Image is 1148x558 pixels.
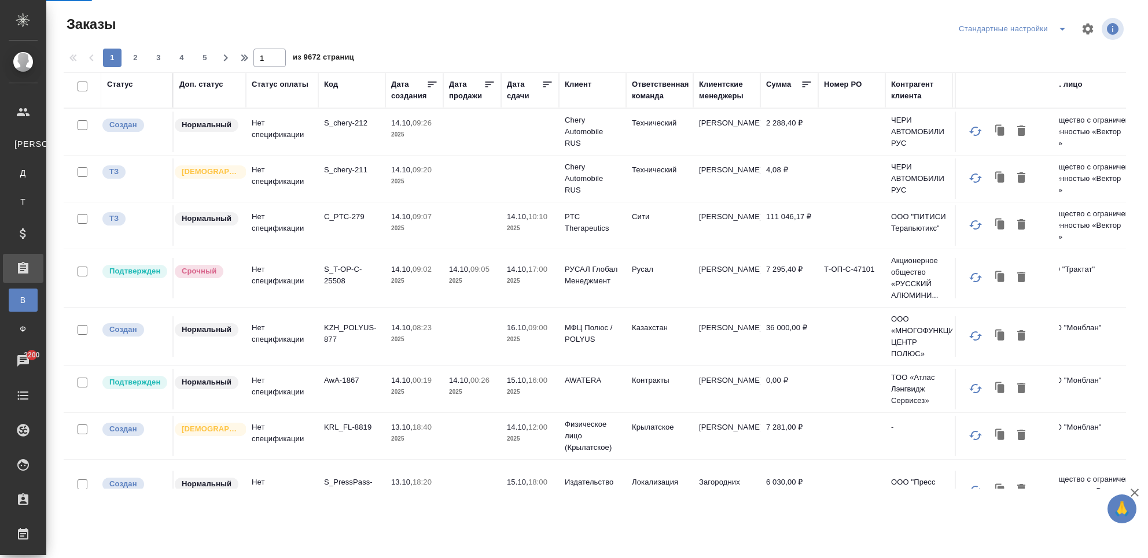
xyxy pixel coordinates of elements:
[507,423,528,431] p: 14.10,
[182,324,231,335] p: Нормальный
[952,112,1020,152] td: Блазнина Дина
[760,112,818,152] td: 2 288,40 ₽
[324,422,380,433] p: KRL_FL-8819
[246,205,318,246] td: Нет спецификации
[818,258,885,298] td: Т-ОП-С-47101
[760,316,818,357] td: 36 000,00 ₽
[528,423,547,431] p: 12:00
[14,196,32,208] span: Т
[101,476,167,492] div: Выставляется автоматически при создании заказа
[565,375,620,386] p: AWATERA
[507,334,553,345] p: 2025
[989,120,1011,142] button: Клонировать
[626,112,693,152] td: Технический
[413,376,432,385] p: 00:19
[391,386,437,398] p: 2025
[174,375,240,390] div: Статус по умолчанию для стандартных заказов
[1011,378,1031,400] button: Удалить
[14,323,32,335] span: Ф
[391,119,413,127] p: 14.10,
[1011,167,1031,189] button: Удалить
[507,223,553,234] p: 2025
[1107,494,1136,523] button: 🙏
[891,422,947,433] p: -
[246,112,318,152] td: Нет спецификации
[528,376,547,385] p: 16:00
[1011,214,1031,236] button: Удалить
[14,138,32,150] span: [PERSON_NAME]
[101,117,167,133] div: Выставляется автоматически при создании заказа
[760,369,818,409] td: 0,00 ₽
[174,164,240,180] div: Выставляется автоматически для первых 3 заказов нового контактного лица. Особое внимание
[101,164,167,180] div: Выставляет КМ при отправке заказа на расчет верстке (для тикета) или для уточнения сроков на прои...
[760,416,818,456] td: 7 281,00 ₽
[507,323,528,332] p: 16.10,
[101,211,167,227] div: Выставляет КМ при отправке заказа на расчет верстке (для тикета) или для уточнения сроков на прои...
[109,213,119,224] p: ТЗ
[182,376,231,388] p: Нормальный
[3,346,43,375] a: 2200
[109,324,137,335] p: Создан
[413,265,432,274] p: 09:02
[528,212,547,221] p: 10:10
[449,79,484,102] div: Дата продажи
[174,476,240,492] div: Статус по умолчанию для стандартных заказов
[182,423,240,435] p: [DEMOGRAPHIC_DATA]
[246,258,318,298] td: Нет спецификации
[324,164,380,176] p: S_chery-211
[252,79,308,90] div: Статус оплаты
[952,316,1020,357] td: [PERSON_NAME]
[391,176,437,187] p: 2025
[391,478,413,486] p: 13.10,
[962,117,989,145] button: Обновить
[126,52,145,64] span: 2
[891,211,947,234] p: ООО "ПИТИСИ Терапьютикс"
[528,323,547,332] p: 09:00
[9,190,38,213] a: Т
[952,258,1020,298] td: [PERSON_NAME]
[246,416,318,456] td: Нет спецификации
[760,258,818,298] td: 7 295,40 ₽
[626,369,693,409] td: Контракты
[101,264,167,279] div: Выставляет КМ после уточнения всех необходимых деталей и получения согласия клиента на запуск. С ...
[626,158,693,199] td: Технический
[449,275,495,287] p: 2025
[962,476,989,504] button: Обновить
[391,212,413,221] p: 14.10,
[172,49,191,67] button: 4
[989,267,1011,289] button: Клонировать
[246,158,318,199] td: Нет спецификации
[565,264,620,287] p: РУСАЛ Глобал Менеджмент
[174,117,240,133] div: Статус по умолчанию для стандартных заказов
[693,205,760,246] td: [PERSON_NAME]
[391,323,413,332] p: 14.10,
[14,294,32,306] span: В
[172,52,191,64] span: 4
[413,423,432,431] p: 18:40
[449,376,470,385] p: 14.10,
[109,166,119,178] p: ТЗ
[760,158,818,199] td: 4,08 ₽
[952,416,1020,456] td: [PERSON_NAME]
[565,79,591,90] div: Клиент
[182,119,231,131] p: Нормальный
[962,211,989,239] button: Обновить
[470,376,490,385] p: 00:26
[507,376,528,385] p: 15.10,
[632,79,689,102] div: Ответственная команда
[109,423,137,435] p: Создан
[391,129,437,141] p: 2025
[449,386,495,398] p: 2025
[989,424,1011,446] button: Клонировать
[9,132,38,156] a: [PERSON_NAME]
[693,416,760,456] td: [PERSON_NAME]
[324,211,380,223] p: C_PTC-279
[174,322,240,338] div: Статус по умолчанию для стандартных заказов
[891,255,947,301] p: Акционерное общество «РУССКИЙ АЛЮМИНИ...
[109,265,160,277] p: Подтвержден
[962,422,989,449] button: Обновить
[9,161,38,184] a: Д
[507,265,528,274] p: 14.10,
[9,317,38,341] a: Ф
[391,165,413,174] p: 14.10,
